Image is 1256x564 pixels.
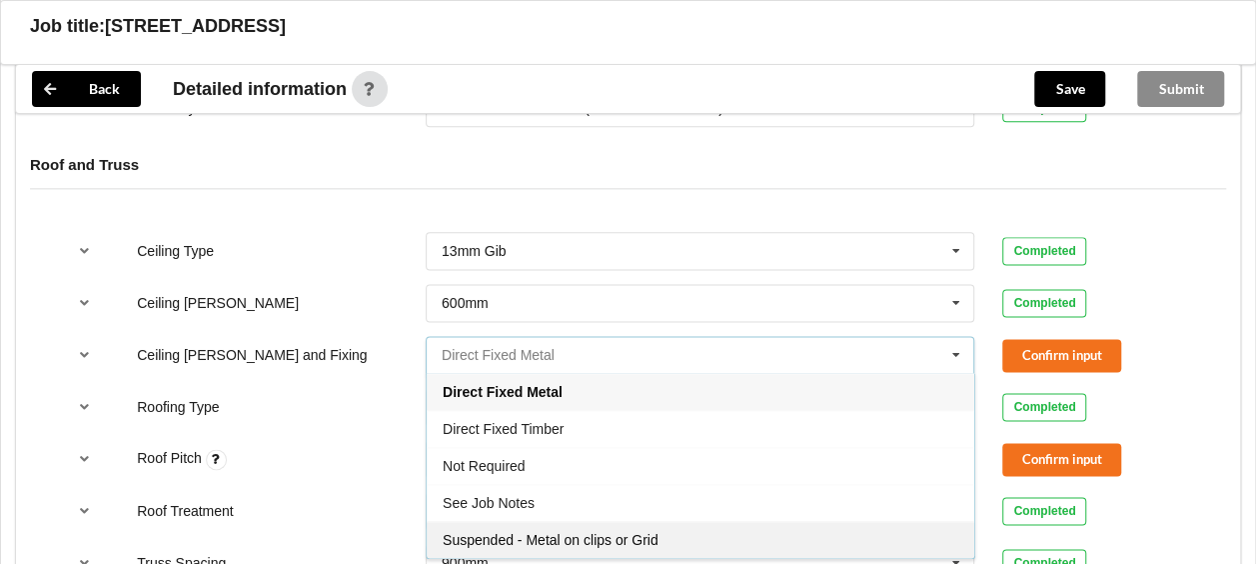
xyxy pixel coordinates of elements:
span: Direct Fixed Timber [443,421,564,437]
button: Confirm input [1002,443,1121,476]
div: Completed [1002,237,1086,265]
label: Roof Treatment [137,503,234,519]
label: Roof Pitch [137,450,205,466]
button: reference-toggle [65,285,104,321]
span: Suspended - Metal on clips or Grid [443,532,658,548]
div: Completed [1002,393,1086,421]
h4: Roof and Truss [30,155,1226,174]
button: reference-toggle [65,441,104,477]
h3: Job title: [30,15,105,38]
div: 13mm Gib [442,244,507,258]
span: Direct Fixed Metal [443,384,563,400]
label: Ceiling [PERSON_NAME] [137,295,299,311]
button: reference-toggle [65,337,104,373]
label: Durability Zone [137,100,231,116]
button: reference-toggle [65,389,104,425]
button: Confirm input [1002,339,1121,372]
button: reference-toggle [65,493,104,529]
div: Zone C - Medium Risk (Inland Coastal Areas) [442,101,723,115]
h3: [STREET_ADDRESS] [105,15,286,38]
button: Back [32,71,141,107]
div: Completed [1002,497,1086,525]
label: Roofing Type [137,399,219,415]
label: Ceiling Type [137,243,214,259]
label: Ceiling [PERSON_NAME] and Fixing [137,347,367,363]
span: Not Required [443,458,526,474]
div: 600mm [442,296,489,310]
span: See Job Notes [443,495,535,511]
button: Save [1034,71,1105,107]
span: Detailed information [173,80,347,98]
button: reference-toggle [65,233,104,269]
div: Completed [1002,289,1086,317]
